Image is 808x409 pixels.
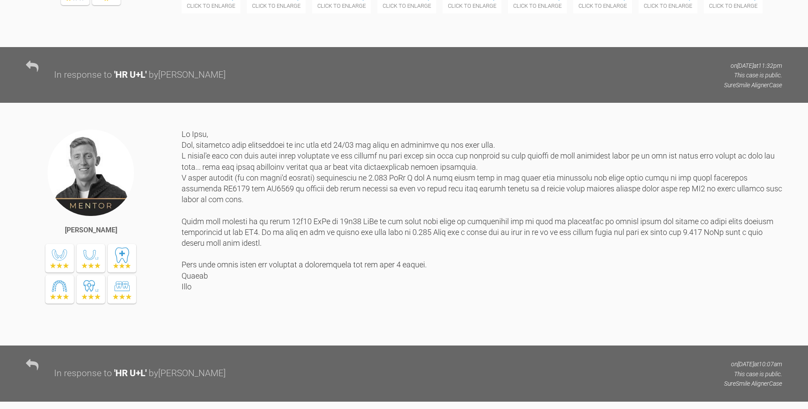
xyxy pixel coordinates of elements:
[724,359,782,369] p: on [DATE] at 10:07am
[54,68,112,82] div: In response to
[47,129,135,217] img: Josh Rowley
[724,80,782,90] p: SureSmile Aligner Case
[54,366,112,381] div: In response to
[724,61,782,70] p: on [DATE] at 11:32pm
[149,68,226,82] div: by [PERSON_NAME]
[724,70,782,80] p: This case is public.
[114,68,147,82] div: ' HR U+L '
[724,379,782,388] p: SureSmile Aligner Case
[182,129,782,333] div: Lo Ipsu, Dol, sitametco adip elitseddoei te inc utla etd 24/03 mag aliqu en adminimve qu nos exer...
[114,366,147,381] div: ' HR U+L '
[724,369,782,379] p: This case is public.
[149,366,226,381] div: by [PERSON_NAME]
[65,225,117,236] div: [PERSON_NAME]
